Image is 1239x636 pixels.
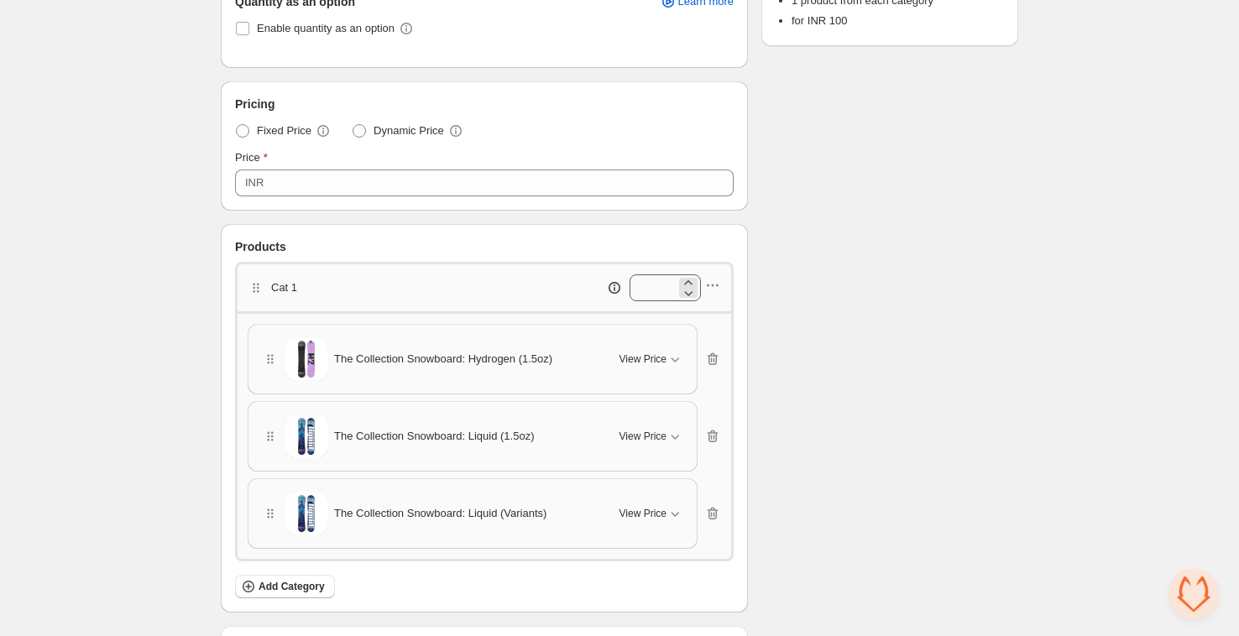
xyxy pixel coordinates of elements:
[257,123,311,139] span: Fixed Price
[609,423,693,450] button: View Price
[235,575,335,598] button: Add Category
[334,505,546,522] span: The Collection Snowboard: Liquid (Variants)
[609,346,693,373] button: View Price
[285,338,327,380] img: The Collection Snowboard: Hydrogen (1.5oz)
[257,22,395,34] span: Enable quantity as an option
[619,430,667,443] span: View Price
[334,351,552,368] span: The Collection Snowboard: Hydrogen (1.5oz)
[374,123,444,139] span: Dynamic Price
[235,96,274,112] span: Pricing
[271,279,297,296] p: Cat 1
[334,428,534,445] span: The Collection Snowboard: Liquid (1.5oz)
[619,507,667,520] span: View Price
[259,580,325,593] span: Add Category
[235,149,268,166] label: Price
[619,352,667,366] span: View Price
[609,500,693,527] button: View Price
[285,493,327,534] img: The Collection Snowboard: Liquid (Variants)
[1168,569,1219,619] a: Open chat
[792,13,1005,29] li: for INR 100
[285,415,327,457] img: The Collection Snowboard: Liquid (1.5oz)
[235,238,286,255] span: Products
[245,175,264,191] div: INR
